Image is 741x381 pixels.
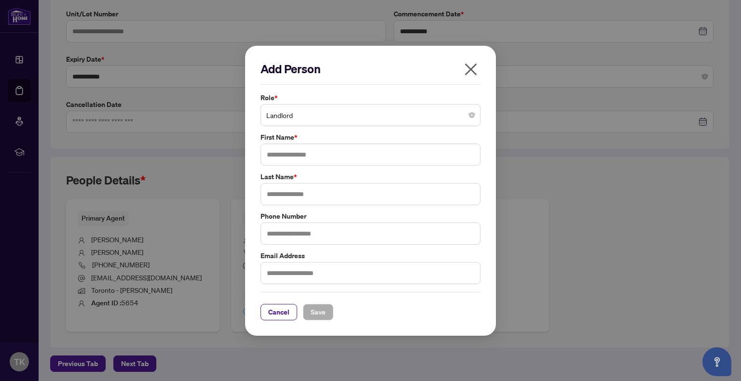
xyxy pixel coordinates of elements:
[266,106,475,124] span: Landlord
[261,250,480,261] label: Email Address
[469,112,475,118] span: close-circle
[261,210,480,221] label: Phone Number
[268,304,289,319] span: Cancel
[261,61,480,77] h2: Add Person
[261,303,297,320] button: Cancel
[303,303,333,320] button: Save
[261,92,480,103] label: Role
[463,62,479,77] span: close
[702,347,731,376] button: Open asap
[261,132,480,143] label: First Name
[261,171,480,182] label: Last Name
